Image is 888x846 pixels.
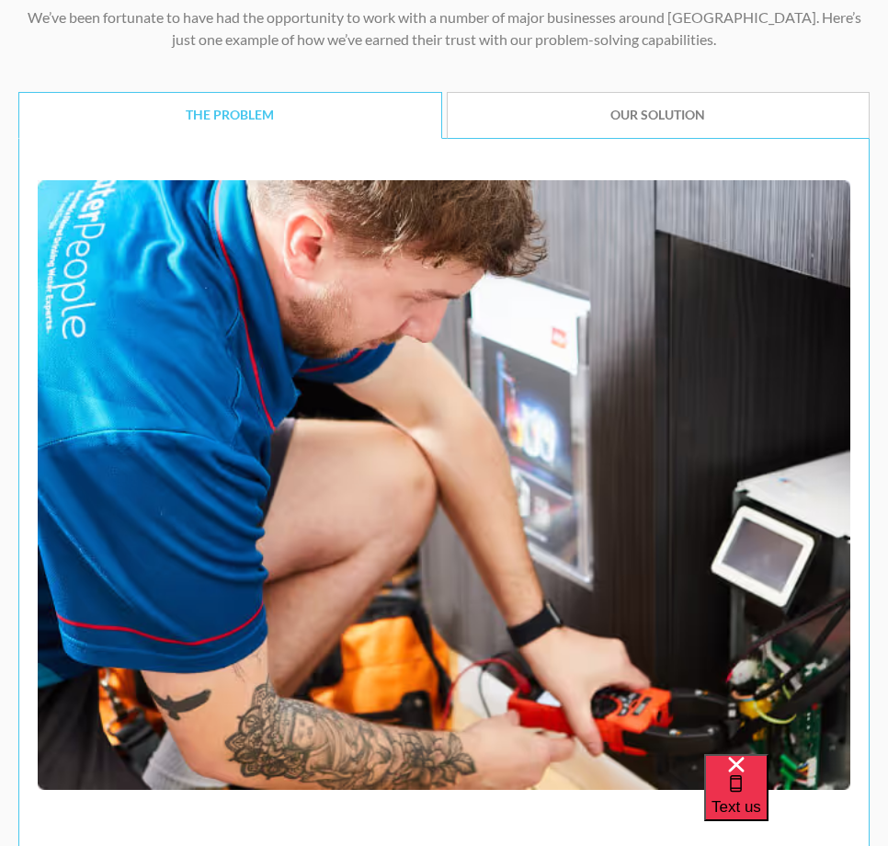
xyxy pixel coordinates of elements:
iframe: podium webchat widget bubble [704,754,888,846]
strong: THE PROBLEM [186,107,274,122]
div: We’ve been fortunate to have had the opportunity to work with a number of major businesses around... [18,6,870,51]
img: the problem support image [38,180,850,790]
strong: OUR SOLUTION [610,107,705,122]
